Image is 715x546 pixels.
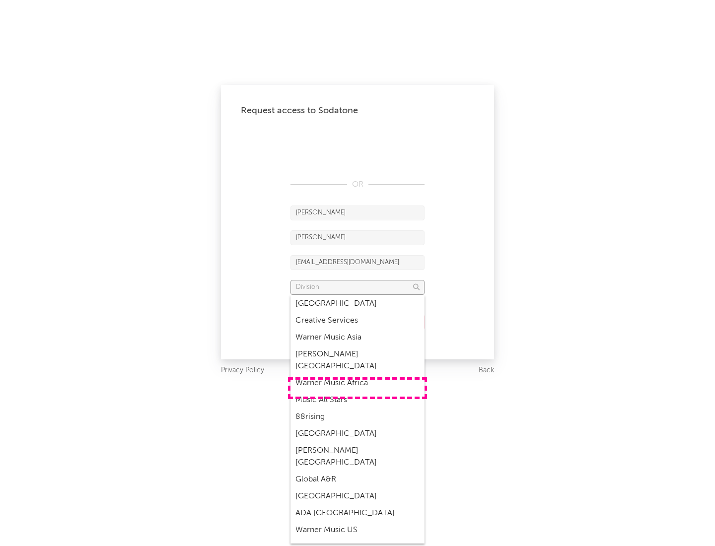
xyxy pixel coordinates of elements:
[221,364,264,377] a: Privacy Policy
[290,471,425,488] div: Global A&R
[290,295,425,312] div: [GEOGRAPHIC_DATA]
[290,329,425,346] div: Warner Music Asia
[479,364,494,377] a: Back
[290,409,425,425] div: 88rising
[290,505,425,522] div: ADA [GEOGRAPHIC_DATA]
[290,442,425,471] div: [PERSON_NAME] [GEOGRAPHIC_DATA]
[290,375,425,392] div: Warner Music Africa
[290,425,425,442] div: [GEOGRAPHIC_DATA]
[290,205,425,220] input: First Name
[290,230,425,245] input: Last Name
[290,522,425,539] div: Warner Music US
[290,179,425,191] div: OR
[290,312,425,329] div: Creative Services
[290,280,425,295] input: Division
[290,488,425,505] div: [GEOGRAPHIC_DATA]
[241,105,474,117] div: Request access to Sodatone
[290,392,425,409] div: Music All Stars
[290,255,425,270] input: Email
[290,346,425,375] div: [PERSON_NAME] [GEOGRAPHIC_DATA]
